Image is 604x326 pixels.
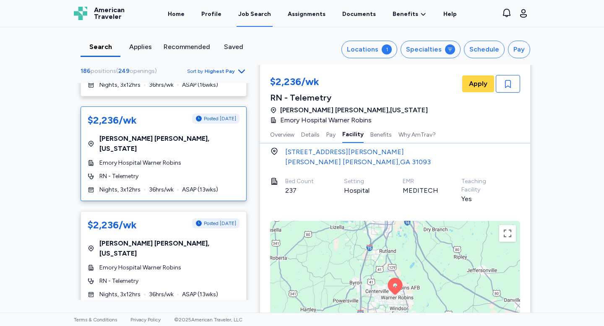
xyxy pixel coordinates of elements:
div: Teaching Facility [461,177,500,194]
div: $2,236/wk [88,114,137,127]
div: MEDITECH [403,186,441,196]
span: 36 hrs/wk [149,81,174,89]
div: Pay [513,44,525,54]
div: Saved [217,42,250,52]
div: Job Search [238,10,271,18]
span: RN - Telemetry [99,172,138,181]
a: Job Search [237,1,273,27]
span: [PERSON_NAME] [PERSON_NAME] , [US_STATE] [99,134,240,154]
div: Search [84,42,117,52]
div: [STREET_ADDRESS][PERSON_NAME] [285,147,431,157]
div: 1 [382,44,392,54]
span: 186 [81,67,91,75]
a: Benefits [393,10,427,18]
div: Yes [461,194,500,204]
span: [PERSON_NAME] [PERSON_NAME] , [US_STATE] [280,105,428,115]
div: Recommended [164,42,210,52]
div: $2,236/wk [270,75,428,90]
span: Highest Pay [205,68,235,75]
button: Specialties [401,41,461,58]
span: 36 hrs/wk [149,290,174,299]
div: Hospital [344,186,383,196]
span: 249 [118,67,130,75]
button: Sort byHighest Pay [187,66,247,76]
button: Details [301,125,320,143]
div: $2,236/wk [88,218,137,232]
button: Why AmTrav? [398,125,436,143]
div: Bed Count [285,177,324,186]
div: EMR [403,177,441,186]
div: 237 [285,186,324,196]
a: Privacy Policy [130,317,161,323]
span: ASAP ( 13 wks) [182,186,218,194]
span: Benefits [393,10,418,18]
button: Pay [508,41,530,58]
span: Nights, 3x12hrs [99,290,141,299]
a: [STREET_ADDRESS][PERSON_NAME][PERSON_NAME] [PERSON_NAME],GA 31093 [285,147,431,167]
span: openings [130,67,155,75]
div: Specialties [406,44,442,54]
span: 36 hrs/wk [149,186,174,194]
span: Posted [DATE] [204,115,236,122]
span: Apply [469,79,487,89]
span: ASAP ( 13 wks) [182,290,218,299]
span: Sort by [187,68,203,75]
button: Benefits [370,125,392,143]
span: American Traveler [94,7,125,20]
div: Setting [344,177,383,186]
button: Toggle fullscreen view [499,225,516,242]
span: Posted [DATE] [204,220,236,227]
button: Apply [462,75,494,92]
div: Locations [347,44,378,54]
img: Logo [74,7,87,20]
span: Nights, 3x12hrs [99,186,141,194]
span: Emory Hospital Warner Robins [99,264,181,272]
span: RN - Telemetry [99,277,138,285]
button: Overview [270,125,294,143]
span: ASAP ( 16 wks) [182,81,218,89]
span: © 2025 American Traveler, LLC [174,317,242,323]
button: Locations1 [341,41,397,58]
div: [PERSON_NAME] [PERSON_NAME] , GA 31093 [285,157,431,167]
div: Applies [124,42,157,52]
button: Schedule [464,41,505,58]
button: Pay [326,125,336,143]
span: Emory Hospital Warner Robins [280,115,372,125]
div: ( ) [81,67,160,75]
div: RN - Telemetry [270,92,428,103]
button: Facility [342,125,364,143]
span: Nights, 3x12hrs [99,81,141,89]
a: Terms & Conditions [74,317,117,323]
div: Schedule [469,44,499,54]
span: positions [91,67,116,75]
span: Emory Hospital Warner Robins [99,159,181,167]
span: [PERSON_NAME] [PERSON_NAME] , [US_STATE] [99,238,240,259]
